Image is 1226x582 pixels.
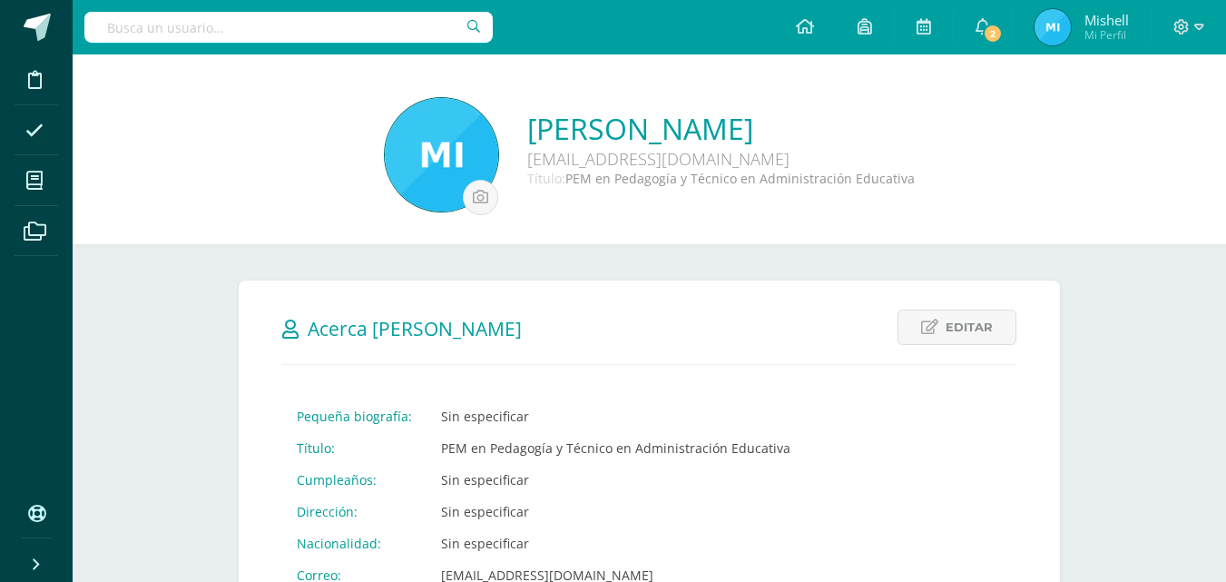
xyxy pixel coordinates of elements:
[427,528,805,559] td: Sin especificar
[983,24,1003,44] span: 2
[84,12,493,43] input: Busca un usuario...
[427,400,805,432] td: Sin especificar
[282,432,427,464] td: Título:
[527,170,565,187] span: Título:
[282,464,427,496] td: Cumpleaños:
[527,109,915,148] a: [PERSON_NAME]
[1084,27,1129,43] span: Mi Perfil
[527,148,915,170] div: [EMAIL_ADDRESS][DOMAIN_NAME]
[282,496,427,528] td: Dirección:
[946,311,993,344] span: Editar
[282,528,427,559] td: Nacionalidad:
[427,432,805,464] td: PEM en Pedagogía y Técnico en Administración Educativa
[565,170,915,187] span: PEM en Pedagogía y Técnico en Administración Educativa
[308,316,522,341] span: Acerca [PERSON_NAME]
[1035,9,1071,45] img: 3af8709005cce545195812b6e39529e2.png
[897,310,1016,345] a: Editar
[1084,11,1129,29] span: Mishell
[282,400,427,432] td: Pequeña biografía:
[385,98,498,212] img: eaa9416a27a7d75b63c7687ffd583aef.png
[427,464,805,496] td: Sin especificar
[427,496,805,528] td: Sin especificar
